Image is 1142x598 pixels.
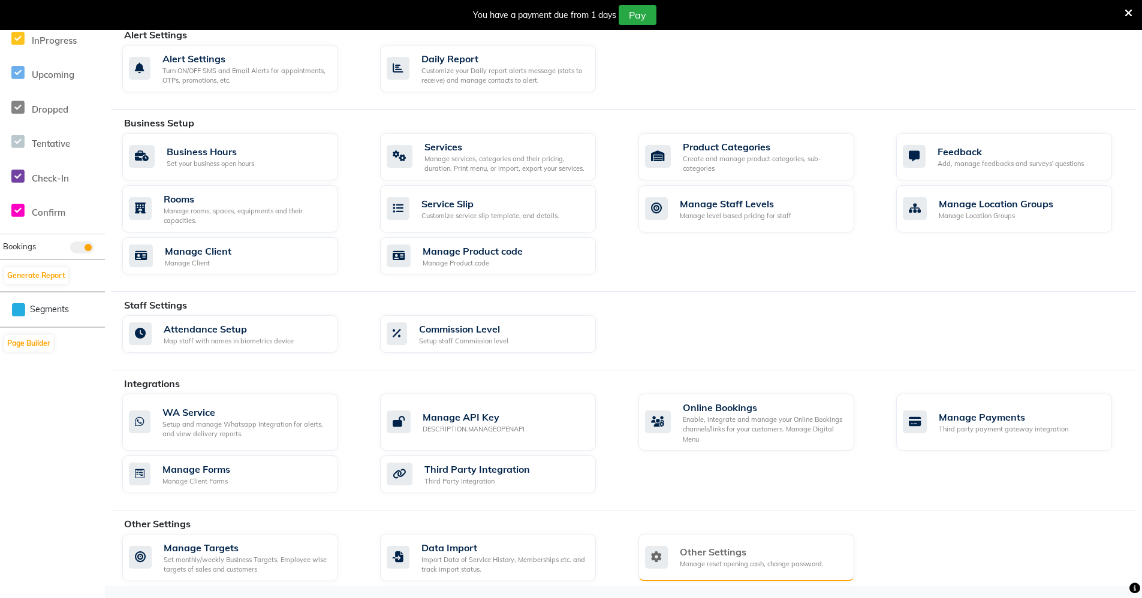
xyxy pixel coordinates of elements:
[380,237,620,275] a: Manage Product codeManage Product code
[423,424,525,434] div: DESCRIPTION.MANAGEOPENAPI
[423,244,523,258] div: Manage Product code
[683,400,845,415] div: Online Bookings
[122,237,362,275] a: Manage ClientManage Client
[32,35,77,46] span: InProgress
[167,144,254,159] div: Business Hours
[473,9,616,22] div: You have a payment due from 1 days
[638,394,878,451] a: Online BookingsEnable, integrate and manage your Online Bookings channels/links for your customer...
[164,555,329,575] div: Set monthly/weekly Business Targets, Employee wise targets of sales and customers
[421,540,586,555] div: Data Import
[619,5,656,25] button: Pay
[421,52,586,66] div: Daily Report
[32,104,68,115] span: Dropped
[683,415,845,445] div: Enable, integrate and manage your Online Bookings channels/links for your customers. Manage Digit...
[164,540,329,555] div: Manage Targets
[938,144,1084,159] div: Feedback
[122,455,362,493] a: Manage FormsManage Client Forms
[122,534,362,581] a: Manage TargetsSet monthly/weekly Business Targets, Employee wise targets of sales and customers
[424,462,530,476] div: Third Party Integration
[164,336,294,346] div: Map staff with names in biometrics device
[162,419,329,439] div: Setup and manage Whatsapp Integration for alerts, and view delivery reports.
[3,241,36,251] span: Bookings
[421,211,559,221] div: Customize service slip template, and details.
[122,133,362,180] a: Business HoursSet your business open hours
[380,534,620,581] a: Data ImportImport Data of Service History, Memberships etc. and track import status.
[165,258,231,268] div: Manage Client
[423,258,523,268] div: Manage Product code
[424,140,586,154] div: Services
[4,267,68,284] button: Generate Report
[32,173,69,184] span: Check-In
[380,394,620,451] a: Manage API KeyDESCRIPTION.MANAGEOPENAPI
[680,197,791,211] div: Manage Staff Levels
[939,424,1068,434] div: Third party payment gateway integration
[162,476,230,487] div: Manage Client Forms
[638,133,878,180] a: Product CategoriesCreate and manage product categories, sub-categories
[421,66,586,86] div: Customize your Daily report alerts message (stats to receive) and manage contacts to alert.
[939,197,1053,211] div: Manage Location Groups
[938,159,1084,169] div: Add, manage feedbacks and surveys' questions
[164,322,294,336] div: Attendance Setup
[32,138,70,149] span: Tentative
[683,154,845,174] div: Create and manage product categories, sub-categories
[896,133,1136,180] a: FeedbackAdd, manage feedbacks and surveys' questions
[896,394,1136,451] a: Manage PaymentsThird party payment gateway integration
[638,185,878,232] a: Manage Staff LevelsManage level based pricing for staff
[122,315,362,353] a: Attendance SetupMap staff with names in biometrics device
[162,405,329,419] div: WA Service
[162,462,230,476] div: Manage Forms
[421,555,586,575] div: Import Data of Service History, Memberships etc. and track import status.
[164,192,329,206] div: Rooms
[939,211,1053,221] div: Manage Location Groups
[683,140,845,154] div: Product Categories
[419,336,508,346] div: Setup staff Commission level
[380,315,620,353] a: Commission LevelSetup staff Commission level
[165,244,231,258] div: Manage Client
[419,322,508,336] div: Commission Level
[638,534,878,581] a: Other SettingsManage reset opening cash, change password.
[423,410,525,424] div: Manage API Key
[4,335,53,352] button: Page Builder
[32,69,74,80] span: Upcoming
[30,303,69,316] span: Segments
[122,45,362,92] a: Alert SettingsTurn ON/OFF SMS and Email Alerts for appointments, OTPs, promotions, etc.
[380,455,620,493] a: Third Party IntegrationThird Party Integration
[680,559,824,569] div: Manage reset opening cash, change password.
[680,211,791,221] div: Manage level based pricing for staff
[380,133,620,180] a: ServicesManage services, categories and their pricing, duration. Print menu, or import, export yo...
[32,207,65,218] span: Confirm
[421,197,559,211] div: Service Slip
[167,159,254,169] div: Set your business open hours
[380,45,620,92] a: Daily ReportCustomize your Daily report alerts message (stats to receive) and manage contacts to ...
[939,410,1068,424] div: Manage Payments
[162,66,329,86] div: Turn ON/OFF SMS and Email Alerts for appointments, OTPs, promotions, etc.
[122,394,362,451] a: WA ServiceSetup and manage Whatsapp Integration for alerts, and view delivery reports.
[896,185,1136,232] a: Manage Location GroupsManage Location Groups
[164,206,329,226] div: Manage rooms, spaces, equipments and their capacities.
[680,545,824,559] div: Other Settings
[424,476,530,487] div: Third Party Integration
[122,185,362,232] a: RoomsManage rooms, spaces, equipments and their capacities.
[424,154,586,174] div: Manage services, categories and their pricing, duration. Print menu, or import, export your servi...
[162,52,329,66] div: Alert Settings
[380,185,620,232] a: Service SlipCustomize service slip template, and details.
